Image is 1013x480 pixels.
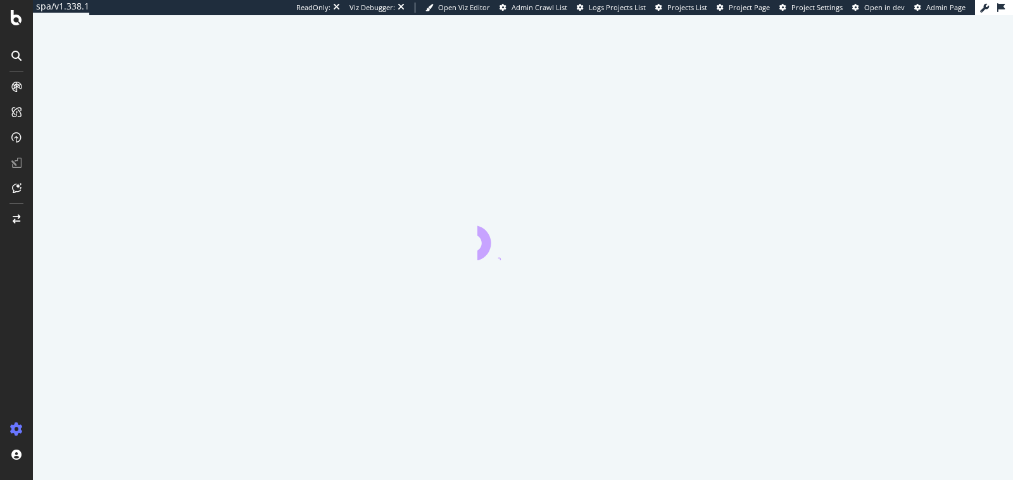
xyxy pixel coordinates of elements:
a: Open Viz Editor [425,3,490,13]
a: Projects List [655,3,707,13]
span: Open in dev [864,3,905,12]
span: Admin Page [926,3,966,12]
span: Projects List [667,3,707,12]
div: animation [477,215,569,260]
a: Project Page [717,3,770,13]
span: Admin Crawl List [512,3,567,12]
span: Project Settings [791,3,843,12]
span: Logs Projects List [589,3,646,12]
a: Project Settings [779,3,843,13]
span: Open Viz Editor [438,3,490,12]
div: Viz Debugger: [349,3,395,13]
div: ReadOnly: [296,3,330,13]
a: Admin Crawl List [500,3,567,13]
a: Admin Page [914,3,966,13]
a: Open in dev [852,3,905,13]
span: Project Page [729,3,770,12]
a: Logs Projects List [577,3,646,13]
